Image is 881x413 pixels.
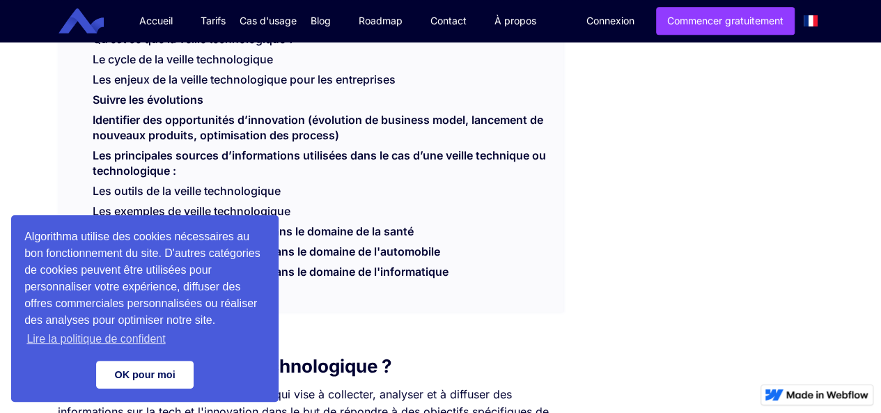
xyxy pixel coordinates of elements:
a: Connexion [576,8,645,34]
a: Commencer gratuitement [656,7,795,35]
div: cookieconsent [11,215,279,402]
div: Cas d'usage [240,14,297,28]
a: Les principales sources d’informations utilisées dans le cas d’une veille technique ou technologi... [93,148,546,185]
img: Made in Webflow [786,391,868,399]
a: Suivre les évolutions [93,93,203,114]
a: Qu’est ce que la veille technologique ? [93,32,294,46]
a: Le cycle de la veille technologique [93,52,273,66]
a: Les enjeux de la veille technologique pour les entreprises [93,72,396,86]
span: Algorithma utilise des cookies nécessaires au bon fonctionnement du site. D'autres catégories de ... [24,228,265,350]
a: Les outils de la veille technologique [93,184,281,198]
a: Les exemples de veille technologique [93,204,290,218]
a: home [69,8,114,34]
a: Identifier des opportunités d’innovation (évolution de business model, lancement de nouveaux prod... [93,113,543,149]
a: learn more about cookies [24,329,168,350]
a: dismiss cookie message [96,361,194,389]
